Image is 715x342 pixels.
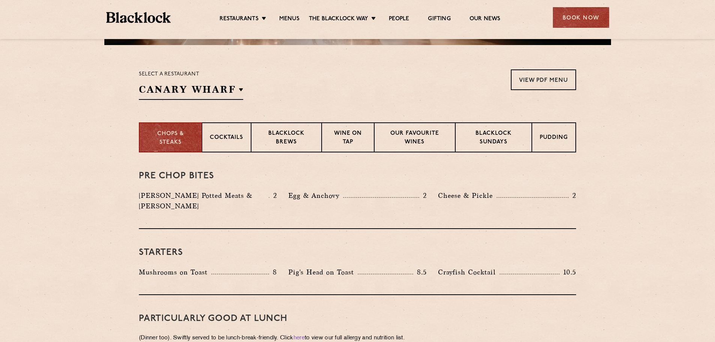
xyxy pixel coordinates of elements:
p: Pig's Head on Toast [288,267,358,277]
h3: Pre Chop Bites [139,171,576,181]
a: View PDF Menu [511,69,576,90]
a: People [389,15,409,24]
p: 8.5 [413,267,427,277]
h2: Canary Wharf [139,83,243,100]
a: Restaurants [220,15,259,24]
p: Our favourite wines [382,130,447,147]
p: Wine on Tap [330,130,366,147]
img: BL_Textured_Logo-footer-cropped.svg [106,12,171,23]
p: 2 [569,191,576,200]
p: Egg & Anchovy [288,190,343,201]
p: Blacklock Brews [259,130,314,147]
p: 10.5 [560,267,576,277]
p: Mushrooms on Toast [139,267,211,277]
p: Cocktails [210,134,243,143]
p: 8 [269,267,277,277]
h3: PARTICULARLY GOOD AT LUNCH [139,314,576,324]
a: The Blacklock Way [309,15,368,24]
div: Book Now [553,7,609,28]
a: here [294,335,305,341]
h3: Starters [139,248,576,258]
a: Our News [470,15,501,24]
a: Menus [279,15,300,24]
p: Crayfish Cocktail [438,267,500,277]
p: Chops & Steaks [147,130,194,147]
p: Pudding [540,134,568,143]
p: 2 [269,191,277,200]
p: Cheese & Pickle [438,190,497,201]
p: Blacklock Sundays [463,130,524,147]
p: [PERSON_NAME] Potted Meats & [PERSON_NAME] [139,190,269,211]
p: Select a restaurant [139,69,243,79]
p: 2 [419,191,427,200]
a: Gifting [428,15,450,24]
